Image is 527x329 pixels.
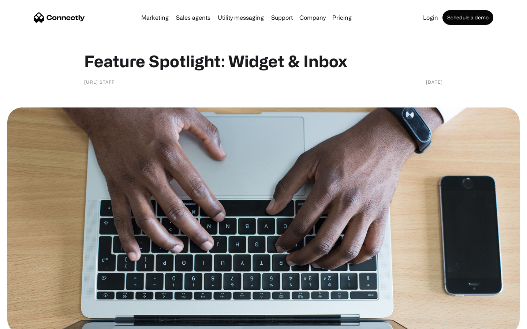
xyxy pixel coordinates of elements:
a: Support [268,15,296,20]
a: Schedule a demo [442,10,493,25]
a: Pricing [329,15,355,20]
ul: Language list [15,316,44,326]
a: Login [420,15,441,20]
div: Company [299,12,326,23]
aside: Language selected: English [7,316,44,326]
a: Marketing [138,15,172,20]
a: Sales agents [173,15,213,20]
h1: Feature Spotlight: Widget & Inbox [84,51,443,71]
a: Utility messaging [215,15,267,20]
div: [URL] staff [84,78,115,86]
div: [DATE] [426,78,443,86]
